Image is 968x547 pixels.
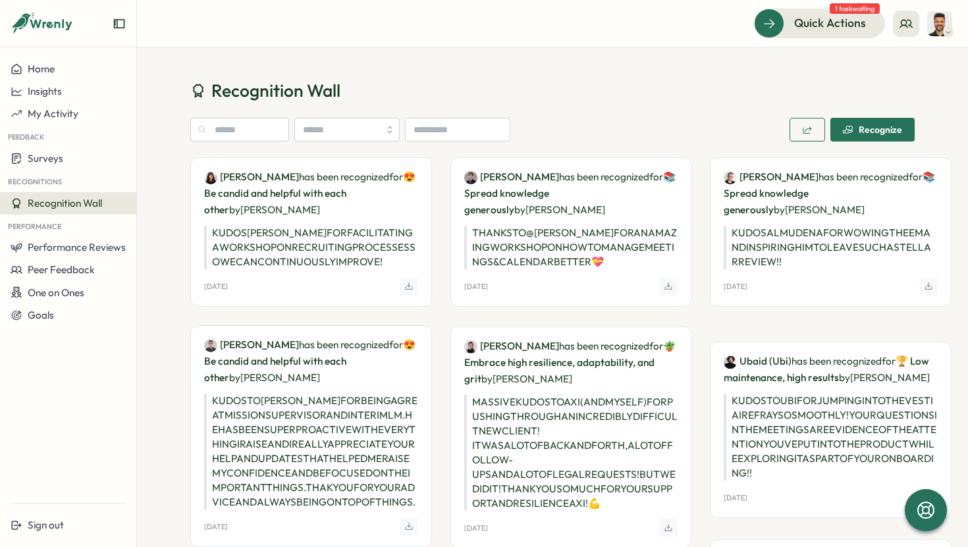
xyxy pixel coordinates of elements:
span: Performance Reviews [28,241,126,253]
p: has been recognized by [PERSON_NAME] [204,169,418,218]
p: [DATE] [464,282,488,291]
button: Recognize [830,118,915,142]
span: Home [28,63,55,75]
a: Kelly Rosa[PERSON_NAME] [204,170,299,184]
span: Recognition Wall [211,79,340,102]
p: KUDOS TO UBI FOR JUMPING INTO THE VESTIAIRE FRAY SO SMOOTHLY! YOUR QUESTIONS IN THE MEETINGS ARE ... [724,394,938,481]
span: Insights [28,85,62,97]
span: 1 task waiting [830,3,880,14]
span: for [389,338,403,351]
img: Sagar Verma [927,11,952,36]
span: Recognition Wall [28,197,102,209]
p: [DATE] [204,523,228,531]
img: Ubaid (Ubi) [724,356,737,369]
p: MASSIVE KUDOS TO AXI (AND MYSELF) FOR PUSHING THROUGH AN INCREDIBLY DIFFICULT NEW CLIENT! IT WAS ... [464,395,678,511]
img: Kelly Rosa [204,171,217,184]
span: 🏆 Low maintenance, high results [724,355,929,384]
a: Ubaid (Ubi)Ubaid (Ubi) [724,355,792,369]
p: has been recognized by [PERSON_NAME] [204,336,418,386]
p: has been recognized by [PERSON_NAME] [724,169,938,218]
span: 📚 Spread knowledge generously [724,170,935,216]
button: Expand sidebar [113,17,126,30]
p: has been recognized by [PERSON_NAME] [464,338,678,387]
p: has been recognized by [PERSON_NAME] [724,353,938,386]
p: KUDOS [PERSON_NAME] FOR FACILITATING A WORKSHOP ON RECRUITING PROCESSES SO WE CAN CONTINUOUSLY IM... [204,226,418,269]
span: Sign out [28,519,64,531]
button: Quick Actions [754,9,885,38]
span: for [649,340,663,352]
span: Surveys [28,152,63,165]
p: THANKS TO @[PERSON_NAME] FOR AN AMAZING WORKSHOP ON HOW TO MANAGE MEETINGS & CALENDAR BETTER 💝 [464,226,678,269]
p: [DATE] [724,282,747,291]
span: One on Ones [28,286,84,299]
p: KUDOS TO [PERSON_NAME] FOR BEING A GREAT MISSION SUPERVISOR AND INTERIM LM. HE HAS BEEN SUPER PRO... [204,394,418,509]
span: for [389,170,403,183]
a: Hasan Naqvi[PERSON_NAME] [204,338,299,352]
img: Dionisio Arredondo [464,171,477,184]
img: Hasan Naqvi [204,339,217,352]
span: 🪴 Embrace high resilience, adaptability, and grit [464,340,676,385]
span: for [909,170,923,183]
a: Axi Molnar[PERSON_NAME] [464,339,559,353]
img: Axi Molnar [464,340,477,353]
a: Dionisio Arredondo[PERSON_NAME] [464,170,559,184]
p: KUDOS ALMUDENA FOR WOWING THE EM AND INSPIRING HIM TO LEAVE SUCH A STELLAR REVIEW!! [724,226,938,269]
p: [DATE] [204,282,228,291]
span: My Activity [28,107,78,120]
p: [DATE] [464,524,488,533]
span: 😍 Be candid and helpful with each other [204,338,416,384]
span: for [882,355,896,368]
p: [DATE] [724,494,747,502]
span: 😍 Be candid and helpful with each other [204,170,416,216]
span: for [649,170,663,183]
span: 📚 Spread knowledge generously [464,170,676,216]
p: has been recognized by [PERSON_NAME] [464,169,678,218]
a: Almudena Bernardos[PERSON_NAME] [724,170,819,184]
img: Almudena Bernardos [724,171,737,184]
span: Peer Feedback [28,263,95,276]
span: Goals [28,309,54,321]
span: Quick Actions [794,14,866,32]
div: Recognize [843,124,902,135]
